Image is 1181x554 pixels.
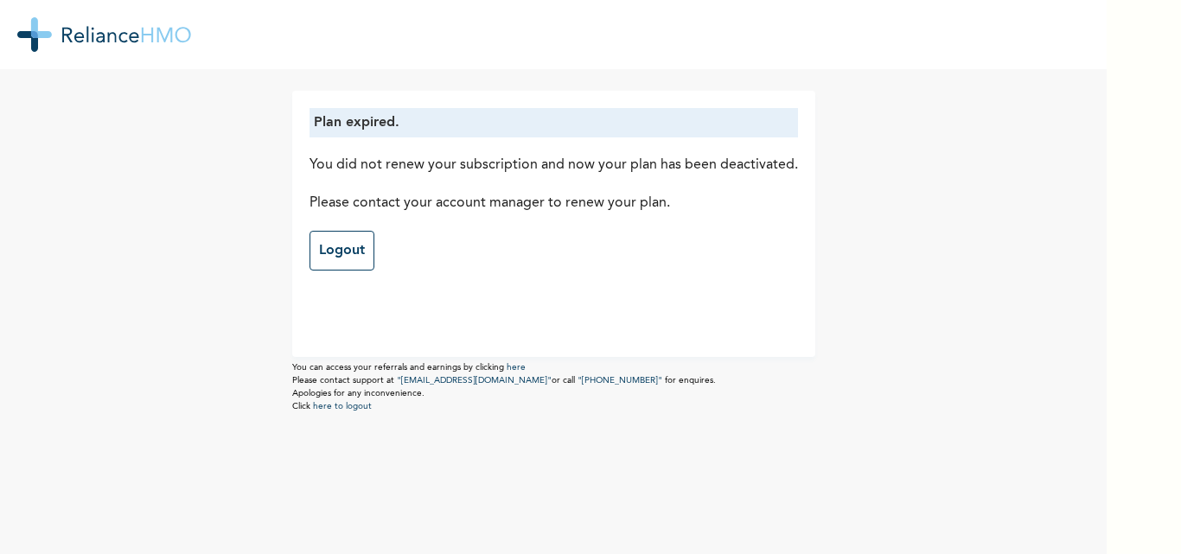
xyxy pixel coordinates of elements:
p: Click [292,400,815,413]
img: RelianceHMO [17,17,191,52]
p: Please contact your account manager to renew your plan. [310,193,798,213]
p: You did not renew your subscription and now your plan has been deactivated. [310,155,798,175]
p: You can access your referrals and earnings by clicking [292,361,815,374]
p: Please contact support at or call for enquires. Apologies for any inconvenience. [292,374,815,400]
a: "[PHONE_NUMBER]" [578,376,662,385]
a: "[EMAIL_ADDRESS][DOMAIN_NAME]" [397,376,552,385]
a: here to logout [313,402,372,411]
p: Plan expired. [314,112,794,133]
a: Logout [310,231,374,271]
a: here [507,363,526,372]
